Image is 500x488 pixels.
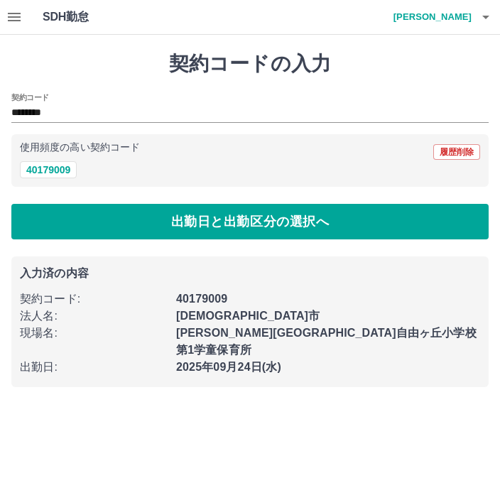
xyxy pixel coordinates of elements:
p: 現場名 : [20,325,168,342]
p: 入力済の内容 [20,268,480,279]
b: 40179009 [176,293,227,305]
button: 履歴削除 [433,144,480,160]
button: 40179009 [20,161,77,178]
p: 使用頻度の高い契約コード [20,143,140,153]
h1: 契約コードの入力 [11,52,489,76]
b: [DEMOGRAPHIC_DATA]市 [176,310,320,322]
p: 契約コード : [20,291,168,308]
p: 法人名 : [20,308,168,325]
b: 2025年09月24日(水) [176,361,281,373]
b: [PERSON_NAME][GEOGRAPHIC_DATA]自由ヶ丘小学校第1学童保育所 [176,327,477,356]
h2: 契約コード [11,92,49,103]
button: 出勤日と出勤区分の選択へ [11,204,489,239]
p: 出勤日 : [20,359,168,376]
